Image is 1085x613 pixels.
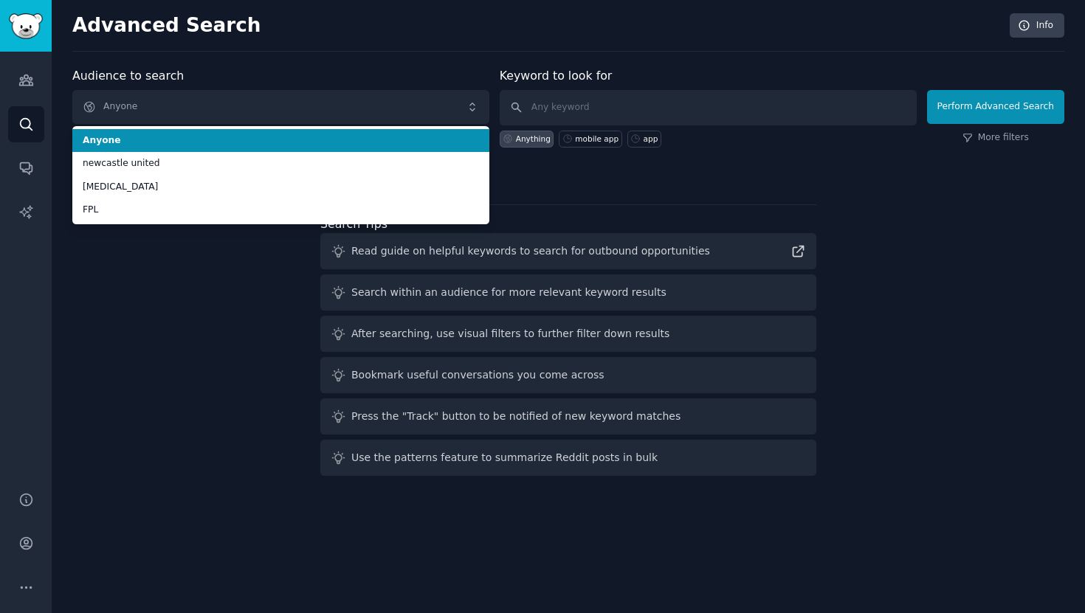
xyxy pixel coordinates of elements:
[962,131,1029,145] a: More filters
[9,13,43,39] img: GummySearch logo
[83,204,479,217] span: FPL
[644,134,658,144] div: app
[351,285,666,300] div: Search within an audience for more relevant keyword results
[351,450,658,465] div: Use the patterns feature to summarize Reddit posts in bulk
[351,326,669,342] div: After searching, use visual filters to further filter down results
[72,90,489,124] button: Anyone
[927,90,1064,124] button: Perform Advanced Search
[351,367,604,383] div: Bookmark useful conversations you come across
[83,157,479,170] span: newcastle united
[575,134,619,144] div: mobile app
[72,14,1002,38] h2: Advanced Search
[83,181,479,194] span: [MEDICAL_DATA]
[320,217,387,231] label: Search Tips
[72,126,489,224] ul: Anyone
[500,69,613,83] label: Keyword to look for
[72,69,184,83] label: Audience to search
[83,134,479,148] span: Anyone
[1010,13,1064,38] a: Info
[516,134,551,144] div: Anything
[351,243,710,259] div: Read guide on helpful keywords to search for outbound opportunities
[351,409,681,424] div: Press the "Track" button to be notified of new keyword matches
[500,90,917,125] input: Any keyword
